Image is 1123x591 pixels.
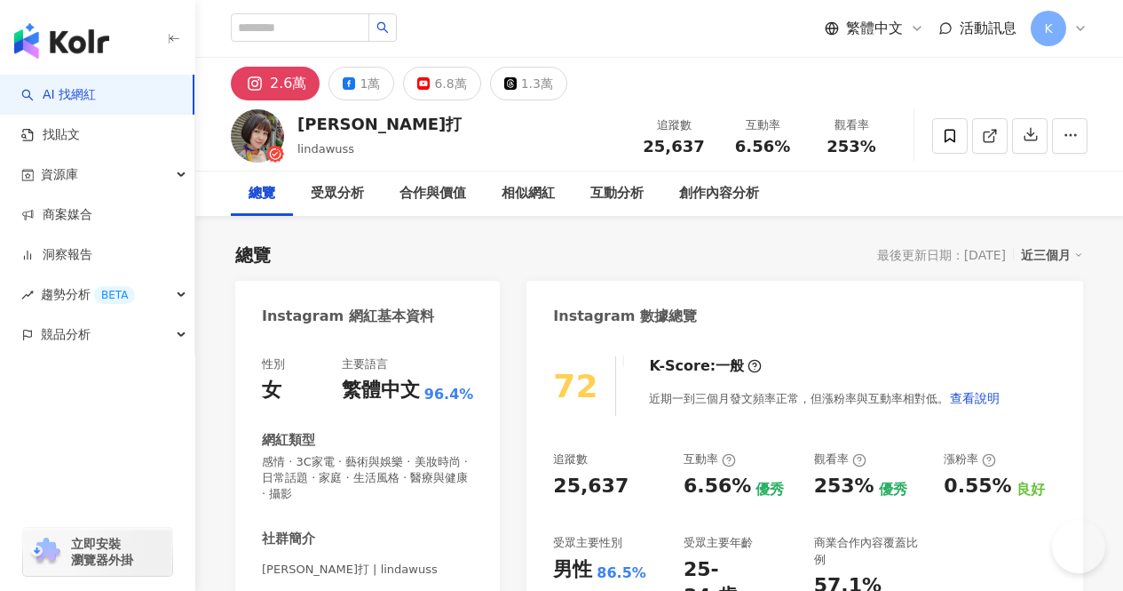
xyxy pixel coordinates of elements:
[71,536,133,568] span: 立即安裝 瀏覽器外掛
[590,183,644,204] div: 互動分析
[684,451,736,467] div: 互動率
[21,206,92,224] a: 商案媒合
[684,535,753,551] div: 受眾主要年齡
[490,67,567,100] button: 1.3萬
[814,473,874,500] div: 253%
[1021,244,1083,267] div: 近三個月
[311,183,364,204] div: 受眾分析
[403,67,480,100] button: 6.8萬
[23,528,172,576] a: chrome extension立即安裝 瀏覽器外掛
[376,21,389,34] span: search
[21,126,80,144] a: 找貼文
[649,356,762,376] div: K-Score :
[716,356,744,376] div: 一般
[944,473,1011,500] div: 0.55%
[1052,520,1105,573] iframe: Help Scout Beacon - Open
[41,155,78,195] span: 資源庫
[755,480,784,499] div: 優秀
[235,243,271,268] div: 總覽
[879,480,907,499] div: 優秀
[328,67,394,100] button: 1萬
[41,315,91,355] span: 競品分析
[262,530,315,548] div: 社群簡介
[553,451,588,467] div: 追蹤數
[679,183,759,204] div: 創作內容分析
[342,377,420,404] div: 繁體中文
[729,116,796,134] div: 互動率
[944,451,996,467] div: 漲粉率
[949,380,1000,416] button: 查看說明
[502,183,555,204] div: 相似網紅
[877,248,1006,262] div: 最後更新日期：[DATE]
[21,289,34,301] span: rise
[262,431,315,450] div: 網紅類型
[249,183,275,204] div: 總覽
[21,86,96,104] a: searchAI 找網紅
[262,356,285,372] div: 性別
[553,535,622,551] div: 受眾主要性別
[521,71,553,96] div: 1.3萬
[231,109,284,163] img: KOL Avatar
[818,116,885,134] div: 觀看率
[424,385,474,404] span: 96.4%
[735,138,790,156] span: 6.56%
[41,275,135,315] span: 趨勢分析
[360,71,380,96] div: 1萬
[950,391,1000,405] span: 查看說明
[1044,19,1052,38] span: K
[21,246,92,264] a: 洞察報告
[643,137,704,156] span: 25,637
[94,286,135,304] div: BETA
[262,377,281,404] div: 女
[553,307,697,326] div: Instagram 數據總覽
[553,556,592,584] div: 男性
[597,563,646,583] div: 86.5%
[28,538,63,566] img: chrome extension
[270,71,306,96] div: 2.6萬
[262,307,434,326] div: Instagram 網紅基本資料
[399,183,466,204] div: 合作與價值
[553,368,597,404] div: 72
[684,473,751,500] div: 6.56%
[297,113,462,135] div: [PERSON_NAME]打
[826,138,876,156] span: 253%
[640,116,708,134] div: 追蹤數
[814,535,927,567] div: 商業合作內容覆蓋比例
[846,19,903,38] span: 繁體中文
[262,454,473,503] span: 感情 · 3C家電 · 藝術與娛樂 · 美妝時尚 · 日常話題 · 家庭 · 生活風格 · 醫療與健康 · 攝影
[649,380,1000,416] div: 近期一到三個月發文頻率正常，但漲粉率與互動率相對低。
[297,142,354,156] span: lindawuss
[553,473,629,500] div: 25,637
[14,23,109,59] img: logo
[342,356,388,372] div: 主要語言
[814,451,866,467] div: 觀看率
[1016,480,1045,499] div: 良好
[960,20,1016,36] span: 活動訊息
[262,562,473,578] span: [PERSON_NAME]打 | lindawuss
[231,67,320,100] button: 2.6萬
[434,71,466,96] div: 6.8萬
